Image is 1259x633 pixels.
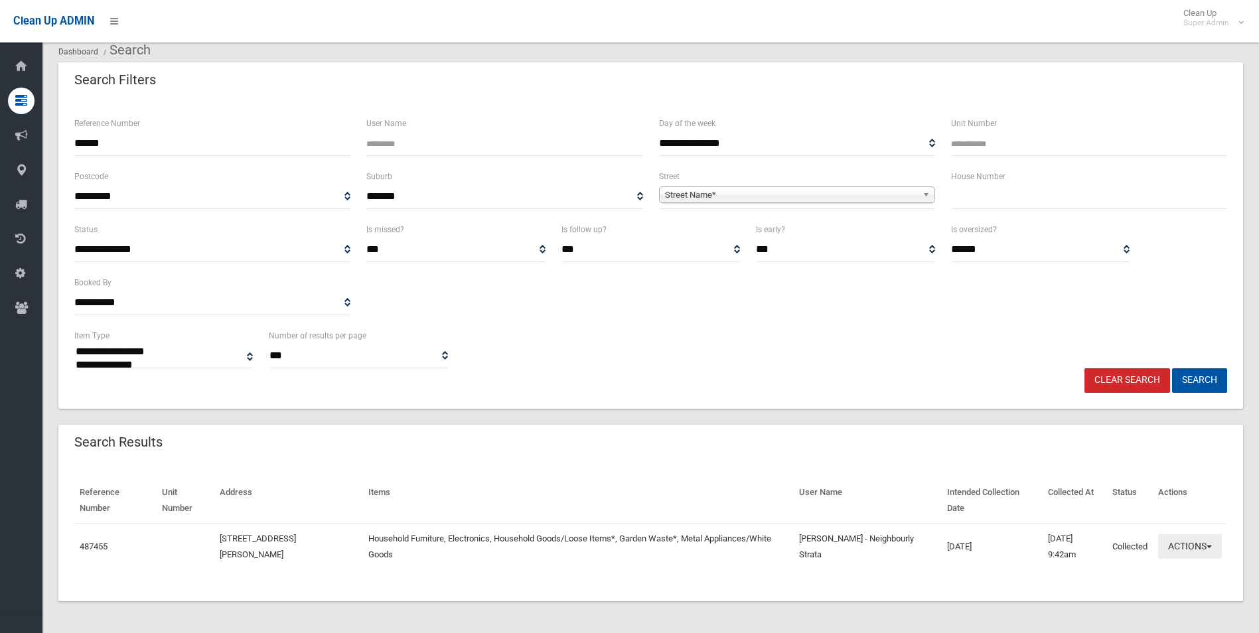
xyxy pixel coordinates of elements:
[58,47,98,56] a: Dashboard
[756,222,785,237] label: Is early?
[366,222,404,237] label: Is missed?
[100,38,151,62] li: Search
[1158,534,1222,559] button: Actions
[951,116,997,131] label: Unit Number
[942,524,1043,569] td: [DATE]
[659,116,715,131] label: Day of the week
[366,169,392,184] label: Suburb
[1107,524,1153,569] td: Collected
[58,429,179,455] header: Search Results
[214,478,363,524] th: Address
[58,67,172,93] header: Search Filters
[220,533,296,559] a: [STREET_ADDRESS][PERSON_NAME]
[74,478,157,524] th: Reference Number
[74,275,111,290] label: Booked By
[74,116,140,131] label: Reference Number
[80,541,108,551] a: 487455
[1043,524,1107,569] td: [DATE] 9:42am
[1153,478,1227,524] th: Actions
[1107,478,1153,524] th: Status
[561,222,607,237] label: Is follow up?
[1177,8,1242,28] span: Clean Up
[74,328,110,343] label: Item Type
[363,478,794,524] th: Items
[1172,368,1227,393] button: Search
[363,524,794,569] td: Household Furniture, Electronics, Household Goods/Loose Items*, Garden Waste*, Metal Appliances/W...
[269,328,366,343] label: Number of results per page
[1183,18,1229,28] small: Super Admin
[942,478,1043,524] th: Intended Collection Date
[794,478,942,524] th: User Name
[665,187,917,203] span: Street Name*
[74,169,108,184] label: Postcode
[659,169,680,184] label: Street
[74,222,98,237] label: Status
[1084,368,1170,393] a: Clear Search
[157,478,214,524] th: Unit Number
[794,524,942,569] td: [PERSON_NAME] - Neighbourly Strata
[951,169,1005,184] label: House Number
[13,15,94,27] span: Clean Up ADMIN
[951,222,997,237] label: Is oversized?
[366,116,406,131] label: User Name
[1043,478,1107,524] th: Collected At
